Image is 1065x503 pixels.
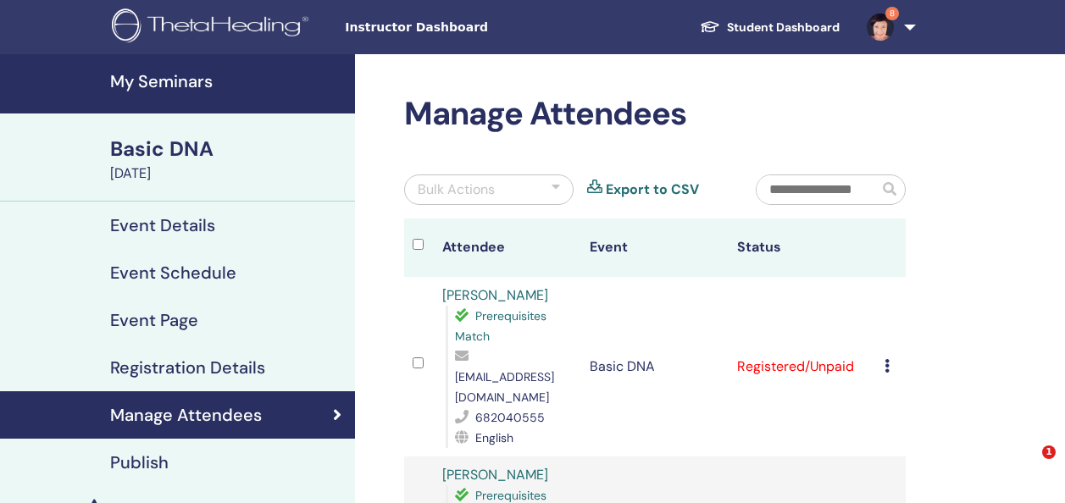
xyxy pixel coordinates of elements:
span: English [475,430,513,445]
th: Status [729,218,876,277]
a: Student Dashboard [686,12,853,43]
th: Event [581,218,729,277]
th: Attendee [434,218,581,277]
a: Basic DNA[DATE] [100,135,355,184]
h4: My Seminars [110,71,345,91]
h4: Event Schedule [110,263,236,283]
h4: Event Details [110,215,215,235]
div: Bulk Actions [418,180,495,200]
img: graduation-cap-white.svg [700,19,720,34]
span: 682040555 [475,410,545,425]
span: Instructor Dashboard [345,19,599,36]
h4: Registration Details [110,357,265,378]
h4: Publish [110,452,169,473]
td: Basic DNA [581,277,729,456]
h2: Manage Attendees [404,95,906,134]
div: Basic DNA [110,135,345,163]
img: logo.png [112,8,314,47]
iframe: Intercom live chat [1007,445,1048,486]
span: Prerequisites Match [455,308,546,344]
a: [PERSON_NAME] [442,466,548,484]
div: [DATE] [110,163,345,184]
span: 1 [1042,445,1056,459]
h4: Event Page [110,310,198,330]
span: [EMAIL_ADDRESS][DOMAIN_NAME] [455,369,554,405]
a: [PERSON_NAME] [442,286,548,304]
img: default.jpg [867,14,894,41]
a: Export to CSV [606,180,699,200]
span: 8 [885,7,899,20]
h4: Manage Attendees [110,405,262,425]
